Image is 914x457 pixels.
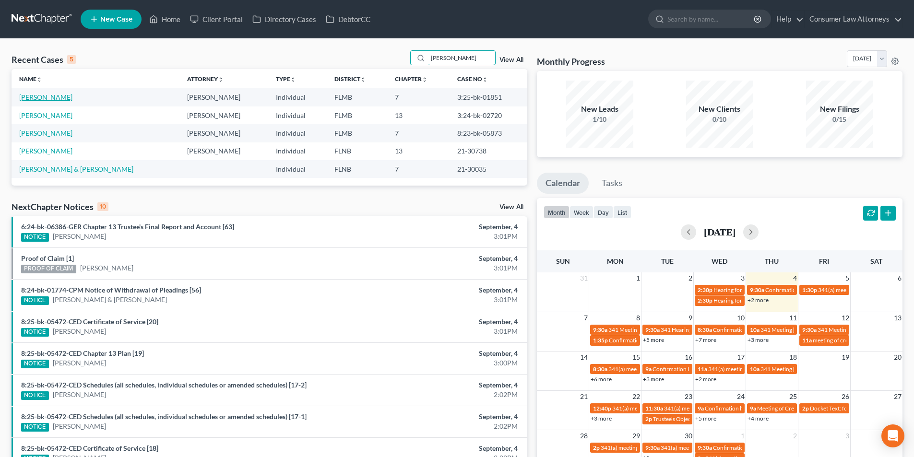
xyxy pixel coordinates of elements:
[579,272,589,284] span: 31
[736,352,746,363] span: 17
[593,337,608,344] span: 1:35p
[21,265,76,273] div: PROOF OF CLAIM
[612,405,735,412] span: 341(a) meeting of creditors for [PERSON_NAME]
[788,352,798,363] span: 18
[594,206,613,219] button: day
[21,223,234,231] a: 6:24-bk-06386-GER Chapter 13 Trustee's Final Report and Account [63]
[358,232,518,241] div: 3:01PM
[608,365,755,373] span: 341(a) meeting for [PERSON_NAME] [PERSON_NAME], Jr.
[765,257,779,265] span: Thu
[179,106,268,124] td: [PERSON_NAME]
[579,352,589,363] span: 14
[593,326,607,333] span: 9:30a
[21,317,158,326] a: 8:25-bk-05472-CED Certificate of Service [20]
[688,272,693,284] span: 2
[583,312,589,324] span: 7
[635,312,641,324] span: 8
[358,285,518,295] div: September, 4
[499,204,523,211] a: View All
[645,326,660,333] span: 9:30a
[802,405,809,412] span: 2p
[422,77,427,82] i: unfold_more
[450,106,527,124] td: 3:24-bk-02720
[643,336,664,343] a: +5 more
[358,327,518,336] div: 3:01PM
[268,124,327,142] td: Individual
[53,422,106,431] a: [PERSON_NAME]
[19,165,133,173] a: [PERSON_NAME] & [PERSON_NAME]
[645,415,652,422] span: 2p
[810,405,896,412] span: Docket Text: for [PERSON_NAME]
[684,352,693,363] span: 16
[757,405,864,412] span: Meeting of Creditors for [PERSON_NAME]
[593,405,611,412] span: 12:40p
[897,272,902,284] span: 6
[667,10,755,28] input: Search by name...
[21,254,74,262] a: Proof of Claim [1]
[21,296,49,305] div: NOTICE
[187,75,224,82] a: Attorneyunfold_more
[740,430,746,442] span: 1
[712,257,727,265] span: Wed
[21,328,49,337] div: NOTICE
[645,444,660,451] span: 9:30a
[750,286,764,293] span: 9:30a
[179,88,268,106] td: [PERSON_NAME]
[736,391,746,402] span: 24
[276,75,296,82] a: Typeunfold_more
[695,375,716,383] a: +2 more
[661,257,674,265] span: Tue
[653,365,771,373] span: Confirmation Hearing for [PERSON_NAME], III
[748,415,769,422] a: +4 more
[358,317,518,327] div: September, 4
[450,142,527,160] td: 21-30738
[248,11,321,28] a: Directory Cases
[53,358,106,368] a: [PERSON_NAME]
[688,312,693,324] span: 9
[268,160,327,178] td: Individual
[593,173,631,194] a: Tasks
[645,405,663,412] span: 11:30a
[428,51,495,65] input: Search by name...
[570,206,594,219] button: week
[792,430,798,442] span: 2
[806,115,873,124] div: 0/15
[537,173,589,194] a: Calendar
[19,147,72,155] a: [PERSON_NAME]
[185,11,248,28] a: Client Portal
[19,129,72,137] a: [PERSON_NAME]
[881,424,904,447] div: Open Intercom Messenger
[698,444,712,451] span: 9:30a
[327,106,388,124] td: FLMB
[579,391,589,402] span: 21
[457,75,488,82] a: Case Nounfold_more
[750,326,760,333] span: 10a
[179,142,268,160] td: [PERSON_NAME]
[698,405,704,412] span: 9a
[67,55,76,64] div: 5
[870,257,882,265] span: Sat
[792,272,798,284] span: 4
[358,422,518,431] div: 2:02PM
[21,286,201,294] a: 8:24-bk-01774-CPM Notice of Withdrawal of Pleadings [56]
[802,286,817,293] span: 1:30p
[387,106,450,124] td: 13
[218,77,224,82] i: unfold_more
[684,391,693,402] span: 23
[19,111,72,119] a: [PERSON_NAME]
[450,160,527,178] td: 21-30035
[788,312,798,324] span: 11
[684,430,693,442] span: 30
[358,295,518,305] div: 3:01PM
[556,257,570,265] span: Sun
[736,312,746,324] span: 10
[772,11,804,28] a: Help
[805,11,902,28] a: Consumer Law Attorneys
[334,75,366,82] a: Districtunfold_more
[100,16,132,23] span: New Case
[21,423,49,432] div: NOTICE
[705,405,877,412] span: Confirmation hearing for [DEMOGRAPHIC_DATA][PERSON_NAME]
[97,202,108,211] div: 10
[450,88,527,106] td: 3:25-bk-01851
[387,142,450,160] td: 13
